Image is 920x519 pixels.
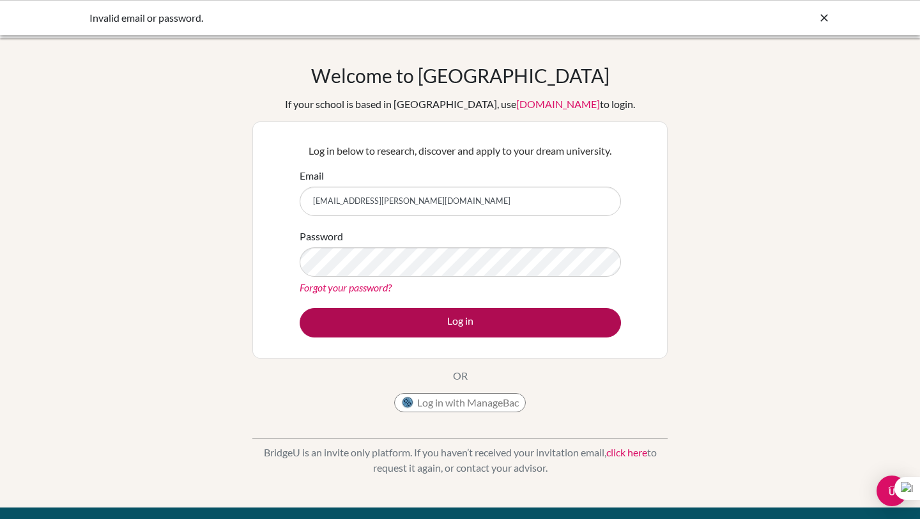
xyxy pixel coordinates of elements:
a: Forgot your password? [300,281,392,293]
label: Email [300,168,324,183]
p: OR [453,368,468,383]
p: BridgeU is an invite only platform. If you haven’t received your invitation email, to request it ... [252,445,668,476]
a: click here [606,446,647,458]
p: Log in below to research, discover and apply to your dream university. [300,143,621,159]
div: Invalid email or password. [89,10,639,26]
a: [DOMAIN_NAME] [516,98,600,110]
div: Open Intercom Messenger [877,476,907,506]
button: Log in [300,308,621,337]
div: If your school is based in [GEOGRAPHIC_DATA], use to login. [285,97,635,112]
h1: Welcome to [GEOGRAPHIC_DATA] [311,64,609,87]
button: Log in with ManageBac [394,393,526,412]
label: Password [300,229,343,244]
